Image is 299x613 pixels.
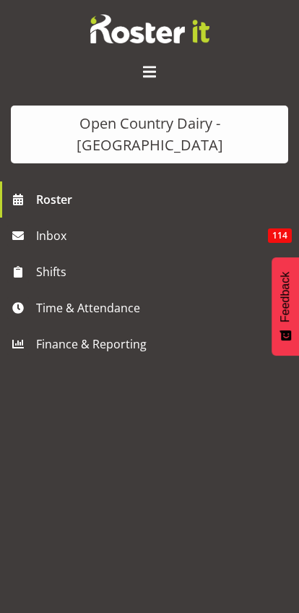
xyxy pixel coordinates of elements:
[36,261,270,283] span: Shifts
[25,113,274,156] div: Open Country Dairy - [GEOGRAPHIC_DATA]
[36,189,292,210] span: Roster
[279,272,292,322] span: Feedback
[36,333,270,355] span: Finance & Reporting
[272,257,299,356] button: Feedback - Show survey
[36,297,270,319] span: Time & Attendance
[90,14,209,43] img: Rosterit website logo
[268,228,292,243] span: 114
[36,225,268,247] span: Inbox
